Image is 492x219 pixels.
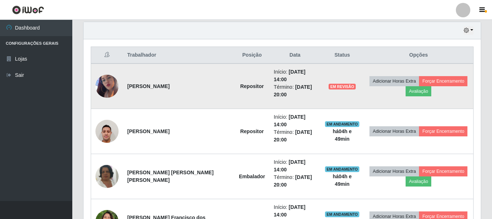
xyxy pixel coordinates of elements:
img: 1676496034794.jpeg [95,156,119,197]
time: [DATE] 14:00 [274,114,305,127]
button: Avaliação [406,86,431,96]
strong: há 04 h e 49 min [333,128,352,142]
th: Trabalhador [123,47,235,64]
strong: [PERSON_NAME] [PERSON_NAME] [PERSON_NAME] [127,170,214,183]
button: Forçar Encerramento [419,166,467,176]
span: EM ANDAMENTO [325,166,359,172]
img: CoreUI Logo [12,5,44,14]
time: [DATE] 14:00 [274,159,305,172]
button: Adicionar Horas Extra [369,76,419,86]
li: Início: [274,158,316,174]
button: Adicionar Horas Extra [369,126,419,136]
th: Status [321,47,364,64]
time: [DATE] 14:00 [274,204,305,218]
strong: Repositor [240,83,264,89]
li: Término: [274,83,316,98]
th: Posição [235,47,269,64]
button: Avaliação [406,176,431,187]
button: Forçar Encerramento [419,126,467,136]
span: EM ANDAMENTO [325,121,359,127]
span: EM REVISÃO [329,84,355,89]
button: Forçar Encerramento [419,76,467,86]
th: Data [269,47,320,64]
strong: Repositor [240,128,264,134]
span: EM ANDAMENTO [325,211,359,217]
li: Início: [274,113,316,128]
strong: [PERSON_NAME] [127,83,170,89]
button: Adicionar Horas Extra [369,166,419,176]
li: Início: [274,203,316,219]
strong: Embalador [239,174,265,179]
img: 1680732179236.jpeg [95,66,119,107]
li: Término: [274,128,316,144]
li: Término: [274,174,316,189]
strong: [PERSON_NAME] [127,128,170,134]
img: 1749045235898.jpeg [95,116,119,146]
th: Opções [364,47,474,64]
li: Início: [274,68,316,83]
time: [DATE] 14:00 [274,69,305,82]
strong: há 04 h e 49 min [333,174,352,187]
